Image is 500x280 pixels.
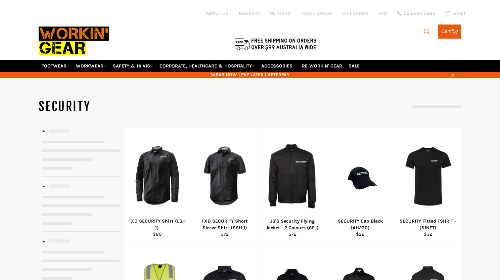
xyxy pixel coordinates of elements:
div: $80 [128,231,187,237]
div: FXD SECURITY Shirt (LSH 1) [128,218,187,231]
a: ABOUT US [206,10,229,16]
div: SECURITY Cap Black (AH230) [331,218,390,231]
span: Email [452,11,465,16]
div: $72 [263,231,322,237]
a: ACCESSORIES [259,60,298,72]
a: DELIVERY [239,10,260,16]
a: JB'S Security Flying Jacket - Workin Gear JB'S Security Flying Jacket - 2 Colours (6FJ) $72 [259,128,326,244]
div: $32 [398,231,457,237]
a: RE-WORKIN' GEAR [299,60,345,72]
a: FXD SECURITY Short Sleeve Shirt (SSH 1) - Workin' Gear FXD SECURITY Short Sleeve Shirt (SSH 1) $72 [191,128,259,244]
img: FXD SECURITY Short Sleeve Shirt (SSH 1) - Workin' Gear [199,143,250,209]
a: SECURITY Cap Black (AH230) - Workin' Gear SECURITY Cap Black (AH230) $22 [326,128,394,244]
div: SECURITY Fitted TSHRIT - (S1NFT) [398,218,457,231]
div: $72 [195,231,255,237]
h1: SECURITY [39,98,250,115]
div: JB'S Security Flying Jacket - 2 Colours (6FJ) [263,218,322,231]
span: WEAR NOW | PAY LATER | AFTERPAY [39,72,462,78]
a: CORPORATE, HEALTHCARE & HOSPITALITY [157,60,258,72]
a: FOOTWEAR [39,60,72,72]
div: FXD SECURITY Short Sleeve Shirt (SSH 1) [195,218,255,231]
a: FAQ [378,10,387,16]
a: 02 6280 5885 [397,11,435,16]
span: 02 6280 5885 [404,11,435,16]
img: FXD SECURITY Shirt (LSH 1) - Workin' Gear [132,143,183,209]
a: SAFETY & HI VIS [110,60,156,72]
a: SECURITY Fitted TSHRIT - (S1NFT) - Workin' Gear SECURITY Fitted TSHRIT - (S1NFT) $32 [394,128,462,244]
img: JB'S Security Flying Jacket - Workin Gear [267,138,318,214]
img: Workin Gear leaders in Workwear, Safety Boots, PPE, Uniforms. Australia's No.1 in Workwear [39,22,109,60]
img: SECURITY Fitted TSHRIT - (S1NFT) - Workin' Gear [403,144,453,208]
div: $22 [331,231,390,237]
a: FXD SECURITY Shirt (LSH 1) - Workin' Gear FXD SECURITY Shirt (LSH 1) $80 [123,128,191,244]
a: TRACK ORDER [301,10,332,16]
a: RETURNS [270,10,291,16]
a: Email [445,11,465,16]
img: Flat $9.95 shipping Australia wide [233,37,317,51]
a: GIFT CARDS [342,10,368,16]
img: SECURITY Cap Black (AH230) - Workin' Gear [335,157,385,195]
a: SALE [346,60,362,72]
a: Cart [438,25,461,39]
a: WORKWEAR [73,60,109,72]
